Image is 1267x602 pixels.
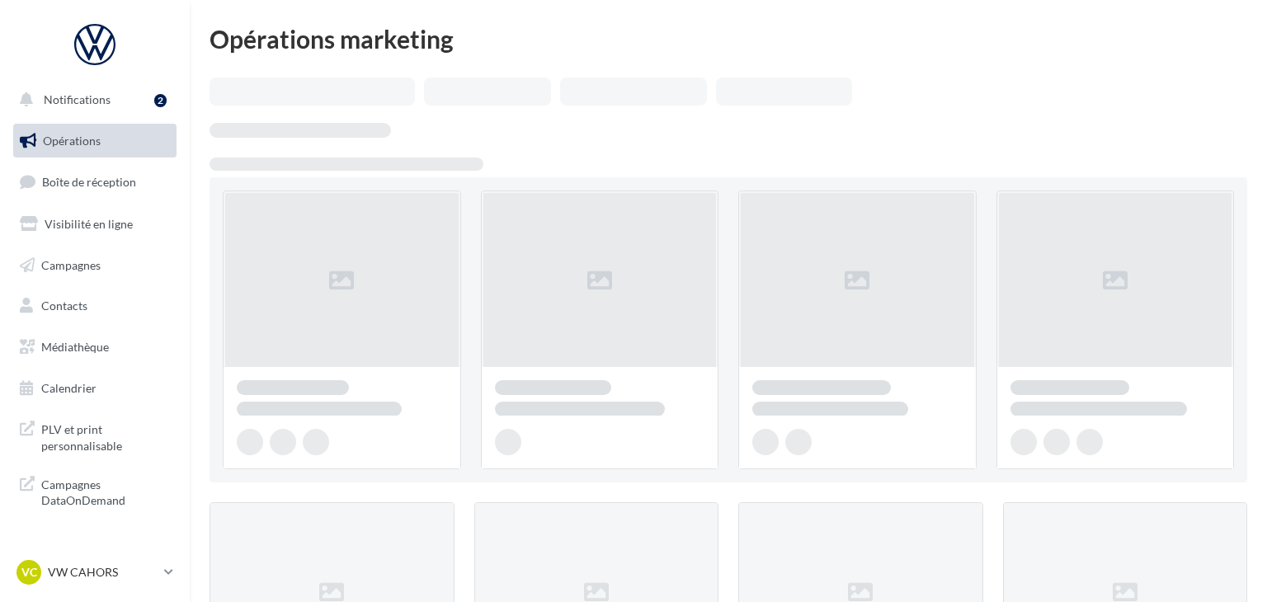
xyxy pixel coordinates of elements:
span: Notifications [44,92,111,106]
a: Calendrier [10,371,180,406]
span: Calendrier [41,381,97,395]
a: Boîte de réception [10,164,180,200]
a: Médiathèque [10,330,180,364]
div: Opérations marketing [210,26,1247,51]
span: Boîte de réception [42,175,136,189]
p: VW CAHORS [48,564,158,581]
a: Campagnes DataOnDemand [10,467,180,515]
a: Opérations [10,124,180,158]
a: Campagnes [10,248,180,283]
span: Contacts [41,299,87,313]
span: PLV et print personnalisable [41,418,170,454]
span: Campagnes DataOnDemand [41,473,170,509]
div: 2 [154,94,167,107]
span: Médiathèque [41,340,109,354]
a: PLV et print personnalisable [10,412,180,460]
span: Campagnes [41,257,101,271]
a: VC VW CAHORS [13,557,177,588]
span: VC [21,564,37,581]
a: Visibilité en ligne [10,207,180,242]
span: Opérations [43,134,101,148]
a: Contacts [10,289,180,323]
span: Visibilité en ligne [45,217,133,231]
button: Notifications 2 [10,82,173,117]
